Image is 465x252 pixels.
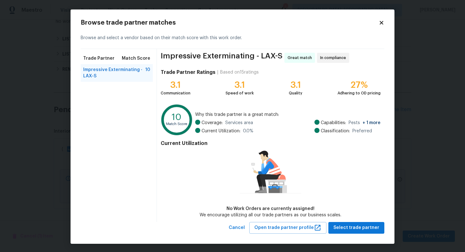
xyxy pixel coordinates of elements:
[321,120,346,126] span: Capabilities:
[320,55,349,61] span: In compliance
[161,69,215,75] h4: Trade Partner Ratings
[249,222,326,234] button: Open trade partner profile
[81,20,379,26] h2: Browse trade partner matches
[328,222,384,234] button: Select trade partner
[145,67,150,79] span: 10
[289,82,302,88] div: 3.1
[363,121,381,125] span: + 1 more
[83,67,145,79] span: Impressive Exterminating - LAX-S
[220,69,259,75] div: Based on 15 ratings
[161,140,381,147] h4: Current Utilization
[83,55,115,62] span: Trade Partner
[226,82,254,88] div: 3.1
[161,90,190,96] div: Communication
[225,120,253,126] span: Services area
[338,90,381,96] div: Adhering to OD pricing
[195,111,381,118] span: Why this trade partner is a great match:
[172,113,182,122] text: 10
[161,53,282,63] span: Impressive Exterminating - LAX-S
[338,82,381,88] div: 27%
[201,120,223,126] span: Coverage:
[201,128,240,134] span: Current Utilization:
[352,128,372,134] span: Preferred
[122,55,150,62] span: Match Score
[289,90,302,96] div: Quality
[333,224,379,232] span: Select trade partner
[200,212,341,218] div: We encourage utilizing all our trade partners as our business scales.
[229,224,245,232] span: Cancel
[215,69,220,75] div: |
[321,128,350,134] span: Classification:
[81,27,384,49] div: Browse and select a vendor based on their match score with this work order.
[254,224,321,232] span: Open trade partner profile
[200,206,341,212] div: No Work Orders are currently assigned!
[226,222,247,234] button: Cancel
[243,128,253,134] span: 0.0 %
[161,82,190,88] div: 3.1
[288,55,314,61] span: Great match
[166,122,187,126] text: Match Score
[349,120,381,126] span: Pests
[226,90,254,96] div: Speed of work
